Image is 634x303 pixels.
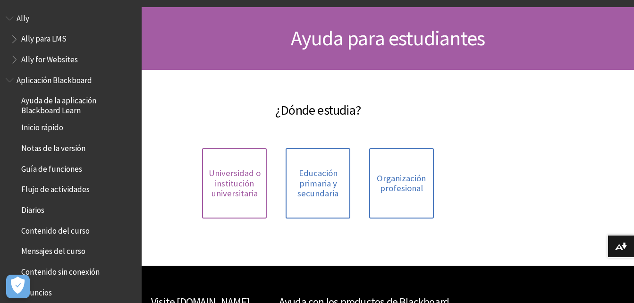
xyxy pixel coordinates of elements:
span: Anuncios [21,285,52,297]
span: Universidad o institución universitaria [208,168,261,199]
span: Educación primaria y secundaria [291,168,345,199]
a: Organización profesional [369,148,434,219]
span: Notas de la versión [21,140,85,153]
h2: ¿Dónde estudia? [151,89,485,120]
span: Ayuda para estudiantes [291,25,485,51]
span: Inicio rápido [21,120,63,133]
button: Abrir preferencias [6,275,30,298]
a: Universidad o institución universitaria [202,148,267,219]
span: Organización profesional [375,173,428,194]
span: Contenido sin conexión [21,264,100,277]
span: Aplicación Blackboard [17,72,92,85]
span: Flujo de actividades [21,182,90,194]
span: Guía de funciones [21,161,82,174]
span: Ally for Websites [21,51,78,64]
span: Mensajes del curso [21,244,85,256]
span: Ally para LMS [21,31,67,44]
span: Ayuda de la aplicación Blackboard Learn [21,93,135,115]
span: Contenido del curso [21,223,90,236]
span: Diarios [21,202,44,215]
nav: Book outline for Anthology Ally Help [6,10,136,67]
a: Educación primaria y secundaria [286,148,350,219]
span: Ally [17,10,29,23]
